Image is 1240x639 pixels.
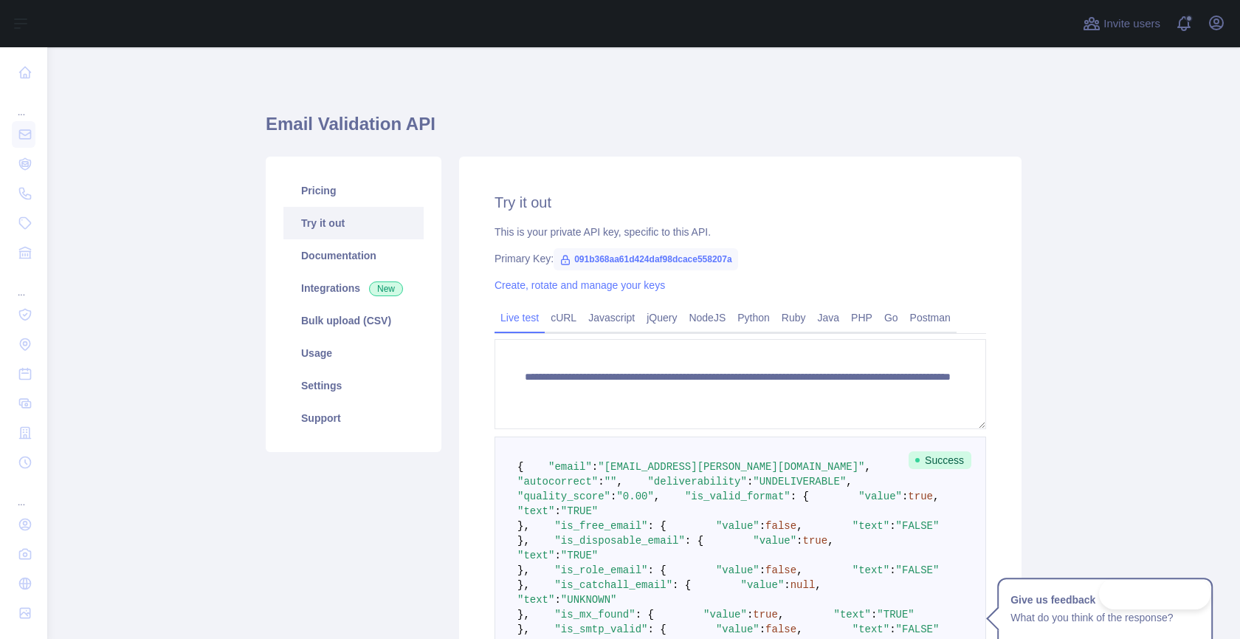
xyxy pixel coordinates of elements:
span: "value" [716,623,759,635]
span: false [765,623,796,635]
span: "0.00" [616,491,653,502]
span: "quality_score" [517,491,610,502]
span: true [753,609,778,621]
button: Invite users [1080,12,1163,35]
a: Settings [283,369,424,402]
span: "is_catchall_email" [554,579,672,591]
a: Pricing [283,174,424,207]
span: "UNKNOWN" [561,594,617,606]
span: : { [647,520,666,532]
a: Integrations New [283,272,424,304]
a: Ruby [776,306,812,329]
span: false [765,564,796,576]
span: "value" [741,579,785,591]
span: : [759,520,765,532]
span: "is_valid_format" [685,491,790,502]
span: "[EMAIL_ADDRESS][PERSON_NAME][DOMAIN_NAME]" [598,461,864,473]
span: , [865,461,871,473]
span: "text" [517,505,554,517]
span: "is_mx_found" [554,609,635,621]
span: : { [685,535,703,547]
a: Documentation [283,239,424,272]
span: "text" [517,550,554,561]
span: null [790,579,816,591]
a: Try it out [283,207,424,239]
span: : [796,535,802,547]
span: : [554,505,560,517]
span: }, [517,579,530,591]
span: }, [517,609,530,621]
span: , [933,491,939,502]
span: : { [635,609,654,621]
span: "" [604,476,617,488]
span: : [889,623,895,635]
span: : [759,564,765,576]
iframe: Toggle Customer Support [1099,578,1210,609]
div: This is your private API key, specific to this API. [495,225,986,239]
span: : { [647,623,666,635]
span: true [803,535,828,547]
span: : [747,476,753,488]
span: "text" [834,609,871,621]
span: "text" [517,594,554,606]
span: "is_free_email" [554,520,647,532]
span: "deliverability" [647,476,746,488]
div: Primary Key: [495,251,986,266]
span: "TRUE" [561,550,598,561]
span: Invite users [1103,16,1160,33]
a: Postman [904,306,957,329]
span: Success [909,451,971,469]
a: Java [812,306,846,329]
span: "TRUE" [561,505,598,517]
span: : [902,491,908,502]
span: , [796,564,802,576]
span: true [908,491,933,502]
span: "autocorrect" [517,476,598,488]
span: : [784,579,790,591]
span: "FALSE" [896,520,940,532]
span: "TRUE" [877,609,914,621]
a: Create, rotate and manage your keys [495,279,665,291]
a: jQuery [641,306,683,329]
span: : [554,550,560,561]
span: , [778,609,784,621]
span: "FALSE" [896,623,940,635]
a: cURL [545,306,582,329]
span: : { [790,491,809,502]
span: "value" [716,520,759,532]
span: 091b368aa61d424daf98dcace558207a [554,248,738,270]
p: What do you think of the response? [1010,609,1199,626]
span: : { [672,579,691,591]
span: , [616,476,622,488]
span: : [592,461,598,473]
span: "FALSE" [896,564,940,576]
h2: Try it out [495,192,986,213]
span: , [796,623,802,635]
span: }, [517,535,530,547]
a: Javascript [582,306,641,329]
span: : [747,609,753,621]
span: "text" [852,564,889,576]
span: "email" [548,461,592,473]
span: , [796,520,802,532]
span: : { [647,564,666,576]
span: }, [517,520,530,532]
a: Python [731,306,776,329]
span: "value" [716,564,759,576]
span: "text" [852,520,889,532]
span: , [827,535,833,547]
a: PHP [845,306,878,329]
h1: Email Validation API [266,112,1022,148]
span: "value" [703,609,747,621]
span: "text" [852,623,889,635]
span: New [369,281,403,296]
div: ... [12,89,35,118]
a: Support [283,402,424,434]
a: Usage [283,337,424,369]
span: : [759,623,765,635]
span: : [598,476,604,488]
span: , [654,491,660,502]
span: : [554,594,560,606]
span: }, [517,564,530,576]
span: "is_smtp_valid" [554,623,647,635]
